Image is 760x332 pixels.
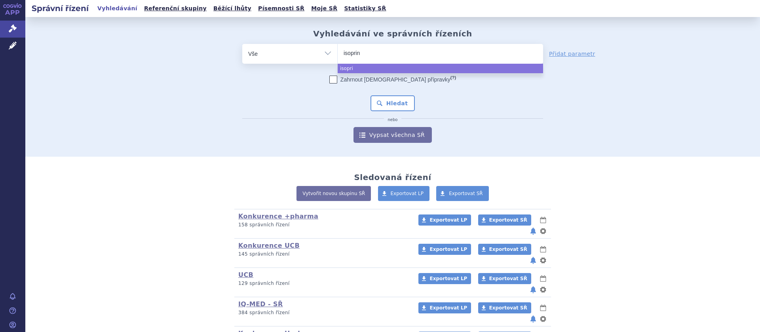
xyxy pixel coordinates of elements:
[478,214,531,226] a: Exportovat SŘ
[529,314,537,324] button: notifikace
[296,186,371,201] a: Vytvořit novou skupinu SŘ
[478,244,531,255] a: Exportovat SŘ
[539,274,547,283] button: lhůty
[391,191,424,196] span: Exportovat LP
[450,75,456,80] abbr: (?)
[238,280,408,287] p: 129 správních řízení
[549,50,595,58] a: Přidat parametr
[342,3,388,14] a: Statistiky SŘ
[238,309,408,316] p: 384 správních řízení
[238,212,318,220] a: Konkurence +pharma
[378,186,430,201] a: Exportovat LP
[354,173,431,182] h2: Sledovaná řízení
[238,242,300,249] a: Konkurence UCB
[429,217,467,223] span: Exportovat LP
[429,305,467,311] span: Exportovat LP
[539,226,547,236] button: nastavení
[370,95,415,111] button: Hledat
[478,302,531,313] a: Exportovat SŘ
[539,285,547,294] button: nastavení
[384,118,402,122] i: nebo
[529,285,537,294] button: notifikace
[353,127,432,143] a: Vypsat všechna SŘ
[489,247,527,252] span: Exportovat SŘ
[238,300,283,308] a: IQ-MED - SŘ
[25,3,95,14] h2: Správní řízení
[539,256,547,265] button: nastavení
[489,276,527,281] span: Exportovat SŘ
[238,222,408,228] p: 158 správních řízení
[238,271,253,279] a: UCB
[478,273,531,284] a: Exportovat SŘ
[238,251,408,258] p: 145 správních řízení
[142,3,209,14] a: Referenční skupiny
[329,76,456,83] label: Zahrnout [DEMOGRAPHIC_DATA] přípravky
[418,302,471,313] a: Exportovat LP
[211,3,254,14] a: Běžící lhůty
[418,244,471,255] a: Exportovat LP
[539,303,547,313] button: lhůty
[309,3,340,14] a: Moje SŘ
[449,191,483,196] span: Exportovat SŘ
[418,273,471,284] a: Exportovat LP
[489,217,527,223] span: Exportovat SŘ
[489,305,527,311] span: Exportovat SŘ
[429,247,467,252] span: Exportovat LP
[338,64,543,73] li: isopri
[529,256,537,265] button: notifikace
[429,276,467,281] span: Exportovat LP
[256,3,307,14] a: Písemnosti SŘ
[313,29,472,38] h2: Vyhledávání ve správních řízeních
[418,214,471,226] a: Exportovat LP
[539,314,547,324] button: nastavení
[539,215,547,225] button: lhůty
[436,186,489,201] a: Exportovat SŘ
[95,3,140,14] a: Vyhledávání
[529,226,537,236] button: notifikace
[539,245,547,254] button: lhůty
